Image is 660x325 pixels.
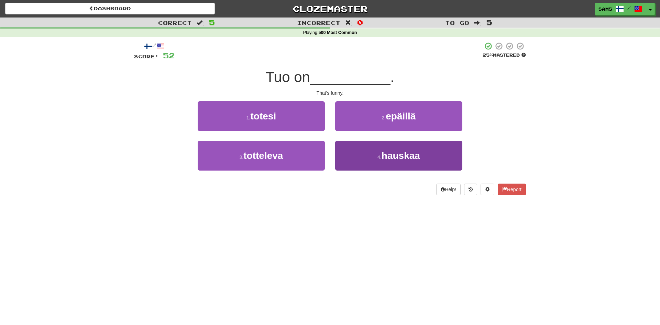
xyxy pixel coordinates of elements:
a: Sam5 / [595,3,646,15]
span: 5 [209,18,215,26]
span: 0 [357,18,363,26]
button: Report [498,184,526,195]
span: : [474,20,482,26]
button: Round history (alt+y) [464,184,477,195]
span: / [627,5,631,10]
strong: 500 Most Common [318,30,357,35]
span: To go [445,19,469,26]
button: 3.totteleva [198,141,325,171]
span: totteleva [243,150,283,161]
span: 25 % [483,52,493,58]
button: 4.hauskaa [335,141,462,171]
div: / [134,42,175,50]
span: Correct [158,19,192,26]
span: Sam5 [598,6,612,12]
span: Tuo on [266,69,310,85]
button: 1.totesi [198,101,325,131]
small: 1 . [246,115,251,120]
span: hauskaa [382,150,420,161]
small: 3 . [240,154,244,160]
span: . [390,69,395,85]
div: Mastered [483,52,526,58]
span: : [345,20,353,26]
a: Clozemaster [225,3,435,15]
button: Help! [436,184,461,195]
span: 52 [163,51,175,60]
span: 5 [486,18,492,26]
div: That's funny. [134,90,526,96]
small: 4 . [377,154,382,160]
span: totesi [251,111,276,121]
span: epäillä [386,111,416,121]
span: Score: [134,54,159,59]
a: Dashboard [5,3,215,14]
span: __________ [310,69,390,85]
span: Incorrect [297,19,340,26]
button: 2.epäillä [335,101,462,131]
span: : [197,20,204,26]
small: 2 . [382,115,386,120]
